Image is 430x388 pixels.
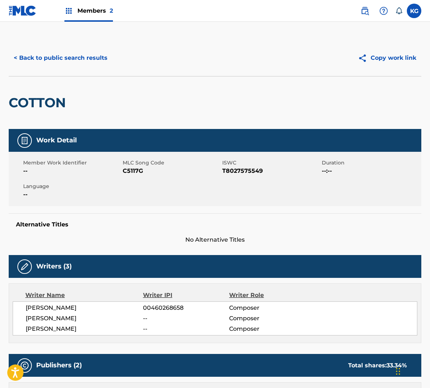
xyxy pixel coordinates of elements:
span: -- [143,325,229,333]
span: [PERSON_NAME] [26,304,143,312]
img: Copy work link [358,54,371,63]
img: Top Rightsholders [64,7,73,15]
span: [PERSON_NAME] [26,325,143,333]
img: Work Detail [20,136,29,145]
span: No Alternative Titles [9,235,421,244]
img: search [361,7,369,15]
h2: COTTON [9,95,69,111]
span: T8027575549 [222,167,320,175]
span: [PERSON_NAME] [26,314,143,323]
span: Language [23,183,121,190]
img: help [379,7,388,15]
button: < Back to public search results [9,49,113,67]
span: 00460268658 [143,304,229,312]
span: 33.34 % [387,362,407,369]
img: Writers [20,262,29,271]
div: Total shares: [348,361,407,370]
div: Writer IPI [143,291,229,300]
div: Drag [396,360,400,382]
span: MLC Song Code [123,159,220,167]
span: Composer [229,314,307,323]
iframe: Resource Center [410,263,430,322]
span: -- [23,190,121,199]
span: Composer [229,325,307,333]
div: Notifications [395,7,402,14]
div: Writer Name [25,291,143,300]
div: User Menu [407,4,421,18]
img: MLC Logo [9,5,37,16]
h5: Publishers (2) [36,361,82,370]
span: Composer [229,304,307,312]
span: Members [77,7,113,15]
iframe: Chat Widget [394,353,430,388]
div: Help [376,4,391,18]
span: Member Work Identifier [23,159,121,167]
span: -- [23,167,121,175]
span: 2 [110,7,113,14]
span: -- [143,314,229,323]
h5: Alternative Titles [16,221,414,228]
span: ISWC [222,159,320,167]
span: C5117G [123,167,220,175]
img: Publishers [20,361,29,370]
span: Duration [322,159,420,167]
h5: Work Detail [36,136,77,145]
h5: Writers (3) [36,262,72,271]
a: Public Search [358,4,372,18]
div: Writer Role [229,291,308,300]
span: --:-- [322,167,420,175]
button: Copy work link [353,49,421,67]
